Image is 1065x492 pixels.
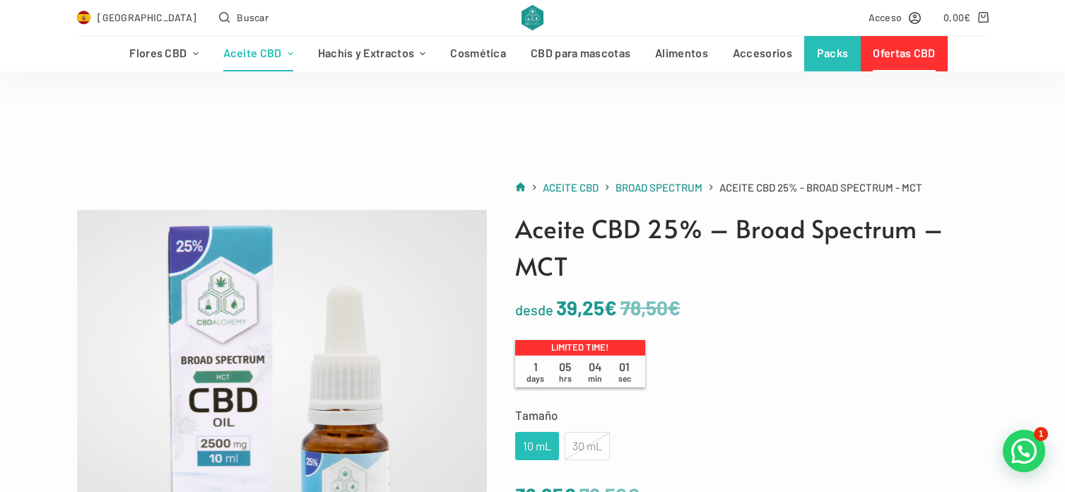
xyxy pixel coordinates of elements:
[117,36,211,71] a: Flores CBD
[620,295,681,320] bdi: 78,50
[237,9,269,25] span: Buscar
[117,36,948,71] nav: Menú de cabecera
[521,360,551,384] span: 1
[515,301,553,318] span: desde
[543,179,599,197] a: Aceite CBD
[610,360,640,384] span: 01
[524,437,551,455] div: 10 mL
[219,9,269,25] button: Abrir formulario de búsqueda
[438,36,519,71] a: Cosmética
[618,373,631,383] span: sec
[556,295,617,320] bdi: 39,25
[551,360,580,384] span: 05
[98,9,196,25] span: [GEOGRAPHIC_DATA]
[943,11,971,23] bdi: 0,00
[211,36,305,71] a: Aceite CBD
[964,11,970,23] span: €
[616,181,702,194] span: Broad Spectrum
[522,5,543,30] img: CBD Alchemy
[305,36,438,71] a: Hachís y Extractos
[515,210,989,284] h1: Aceite CBD 25% – Broad Spectrum – MCT
[588,373,602,383] span: min
[943,9,988,25] a: Carro de compra
[559,373,572,383] span: hrs
[604,295,617,320] span: €
[543,181,599,194] span: Aceite CBD
[580,360,610,384] span: 04
[719,179,922,197] span: Aceite CBD 25% - Broad Spectrum - MCT
[519,36,643,71] a: CBD para mascotas
[515,340,645,356] p: Limited time!
[869,9,902,25] span: Acceso
[720,36,804,71] a: Accesorios
[869,9,922,25] a: Acceso
[77,9,197,25] a: Select Country
[668,295,681,320] span: €
[643,36,721,71] a: Alimentos
[77,11,91,25] img: ES Flag
[616,179,702,197] a: Broad Spectrum
[804,36,861,71] a: Packs
[515,405,989,425] label: Tamaño
[861,36,948,71] a: Ofertas CBD
[526,373,544,383] span: days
